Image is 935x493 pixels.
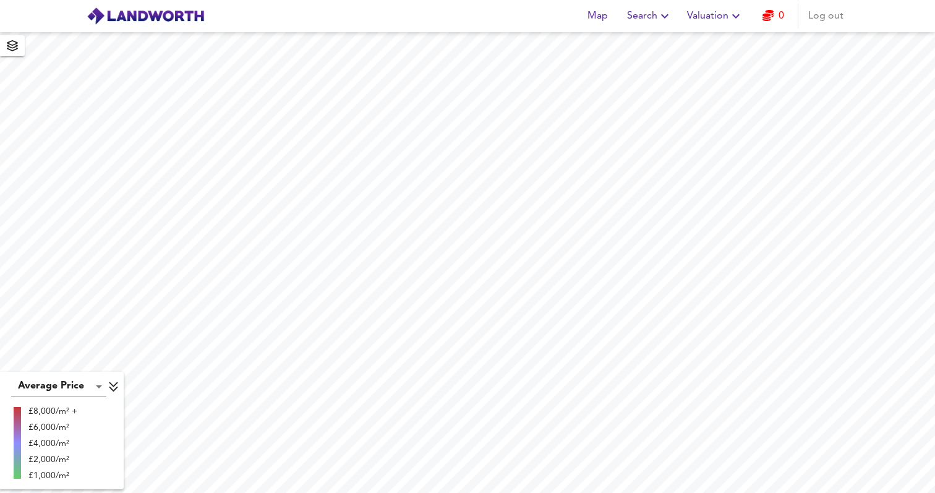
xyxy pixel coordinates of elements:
[11,377,106,397] div: Average Price
[753,4,793,28] button: 0
[687,7,743,25] span: Valuation
[803,4,848,28] button: Log out
[808,7,843,25] span: Log out
[87,7,205,25] img: logo
[627,7,672,25] span: Search
[28,421,77,434] div: £6,000/m²
[28,453,77,466] div: £2,000/m²
[28,405,77,418] div: £8,000/m² +
[578,4,617,28] button: Map
[583,7,612,25] span: Map
[762,7,784,25] a: 0
[622,4,677,28] button: Search
[28,469,77,482] div: £1,000/m²
[28,437,77,450] div: £4,000/m²
[682,4,748,28] button: Valuation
